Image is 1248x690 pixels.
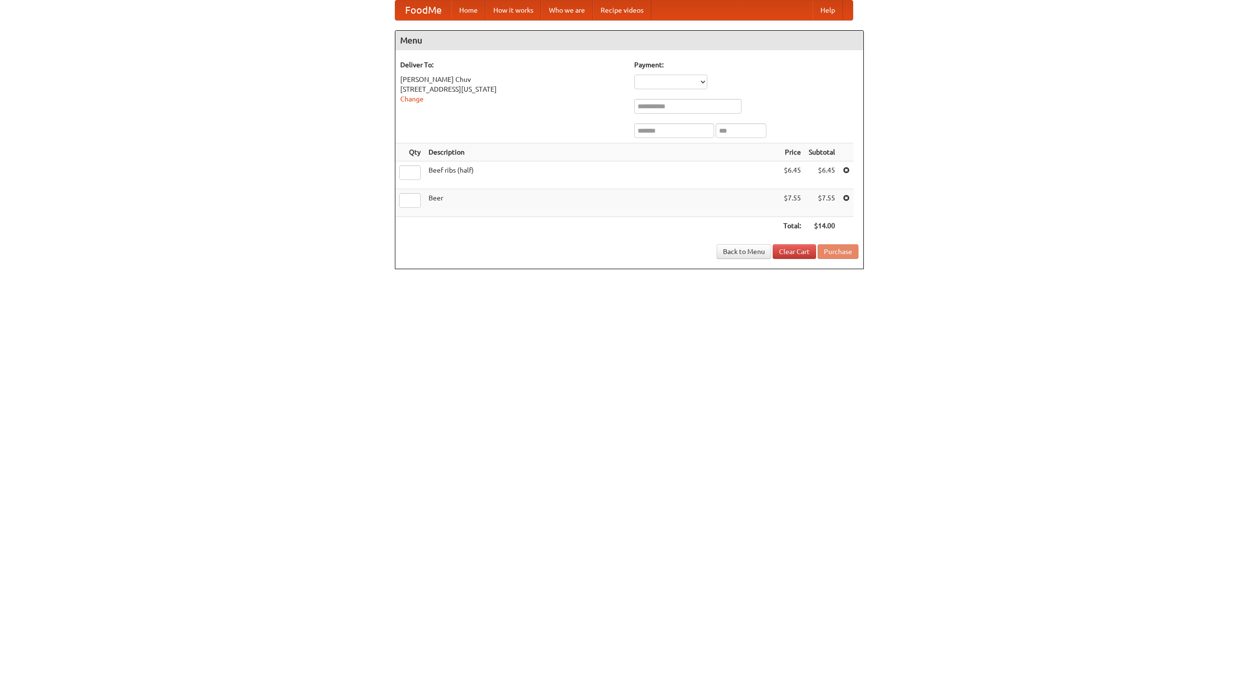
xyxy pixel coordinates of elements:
h4: Menu [395,31,863,50]
th: Description [425,143,780,161]
a: Change [400,95,424,103]
h5: Payment: [634,60,858,70]
div: [PERSON_NAME] Chuv [400,75,624,84]
a: Home [451,0,486,20]
a: Help [813,0,843,20]
td: Beer [425,189,780,217]
a: Back to Menu [717,244,771,259]
td: $7.55 [805,189,839,217]
div: [STREET_ADDRESS][US_STATE] [400,84,624,94]
td: $7.55 [780,189,805,217]
a: Clear Cart [773,244,816,259]
td: $6.45 [780,161,805,189]
a: Who we are [541,0,593,20]
td: Beef ribs (half) [425,161,780,189]
td: $6.45 [805,161,839,189]
button: Purchase [818,244,858,259]
h5: Deliver To: [400,60,624,70]
th: $14.00 [805,217,839,235]
th: Total: [780,217,805,235]
a: FoodMe [395,0,451,20]
th: Price [780,143,805,161]
a: Recipe videos [593,0,651,20]
th: Subtotal [805,143,839,161]
th: Qty [395,143,425,161]
a: How it works [486,0,541,20]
